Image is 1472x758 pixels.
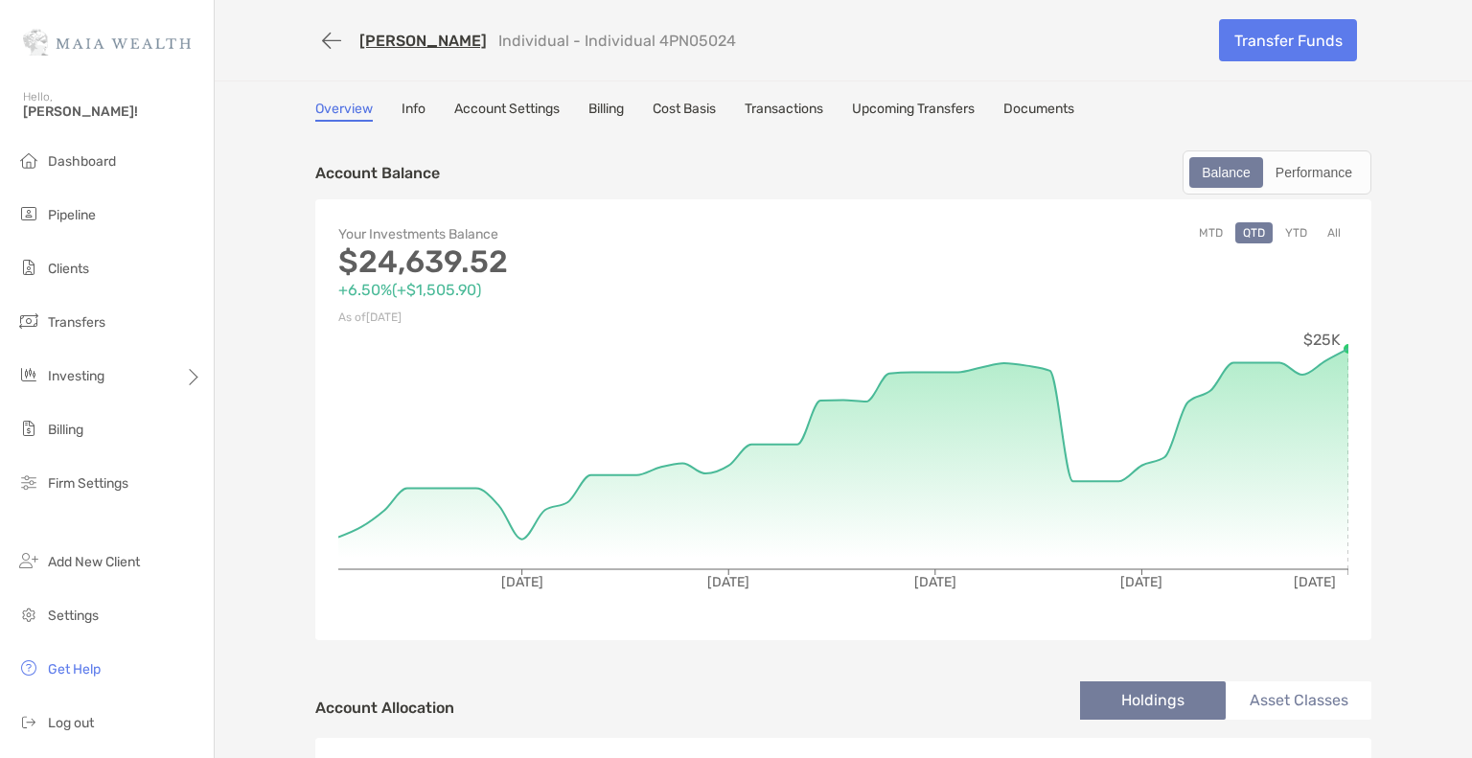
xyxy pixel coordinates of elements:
[17,710,40,733] img: logout icon
[914,574,956,590] tspan: [DATE]
[315,699,454,717] h4: Account Allocation
[1294,574,1336,590] tspan: [DATE]
[588,101,624,122] a: Billing
[48,207,96,223] span: Pipeline
[1235,222,1273,243] button: QTD
[454,101,560,122] a: Account Settings
[653,101,716,122] a: Cost Basis
[1303,331,1341,349] tspan: $25K
[17,417,40,440] img: billing icon
[17,549,40,572] img: add_new_client icon
[48,715,94,731] span: Log out
[48,554,140,570] span: Add New Client
[48,261,89,277] span: Clients
[48,153,116,170] span: Dashboard
[338,278,843,302] p: +6.50% ( +$1,505.90 )
[1003,101,1074,122] a: Documents
[338,222,843,246] p: Your Investments Balance
[1120,574,1162,590] tspan: [DATE]
[402,101,425,122] a: Info
[17,471,40,494] img: firm-settings icon
[338,306,843,330] p: As of [DATE]
[48,314,105,331] span: Transfers
[17,202,40,225] img: pipeline icon
[48,368,104,384] span: Investing
[48,661,101,678] span: Get Help
[1191,159,1261,186] div: Balance
[1277,222,1315,243] button: YTD
[1191,222,1230,243] button: MTD
[1226,681,1371,720] li: Asset Classes
[17,363,40,386] img: investing icon
[315,101,373,122] a: Overview
[48,608,99,624] span: Settings
[359,32,487,50] a: [PERSON_NAME]
[852,101,975,122] a: Upcoming Transfers
[48,475,128,492] span: Firm Settings
[17,656,40,679] img: get-help icon
[498,32,736,50] p: Individual - Individual 4PN05024
[48,422,83,438] span: Billing
[1080,681,1226,720] li: Holdings
[338,250,843,274] p: $24,639.52
[1183,150,1371,195] div: segmented control
[23,103,202,120] span: [PERSON_NAME]!
[17,149,40,172] img: dashboard icon
[1320,222,1348,243] button: All
[17,603,40,626] img: settings icon
[501,574,543,590] tspan: [DATE]
[1219,19,1357,61] a: Transfer Funds
[17,310,40,333] img: transfers icon
[23,8,191,77] img: Zoe Logo
[745,101,823,122] a: Transactions
[1265,159,1363,186] div: Performance
[17,256,40,279] img: clients icon
[707,574,749,590] tspan: [DATE]
[315,161,440,185] p: Account Balance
